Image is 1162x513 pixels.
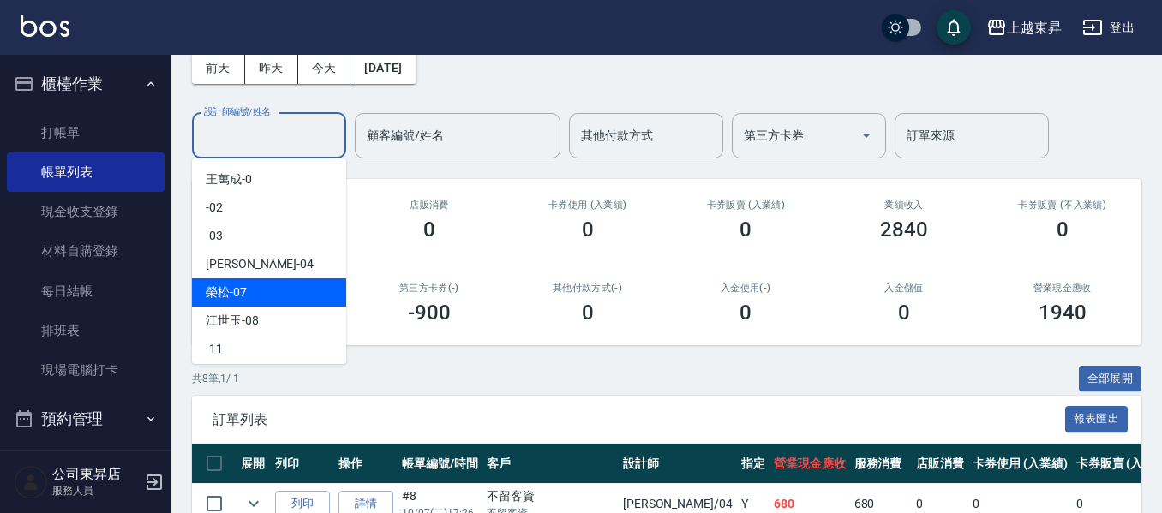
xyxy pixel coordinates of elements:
h2: 營業現金應收 [1003,283,1121,294]
a: 報表匯出 [1065,410,1129,427]
span: -03 [206,227,223,245]
label: 設計師編號/姓名 [204,105,271,118]
h2: 卡券販賣 (不入業績) [1003,200,1121,211]
h3: 0 [423,218,435,242]
div: 不留客資 [487,487,614,505]
th: 設計師 [619,444,737,484]
th: 展開 [237,444,271,484]
a: 打帳單 [7,113,165,152]
h2: 卡券使用 (入業績) [529,200,646,211]
h3: 0 [1057,218,1069,242]
button: 前天 [192,52,245,84]
span: -02 [206,199,223,217]
button: 報表匯出 [1065,406,1129,432]
th: 卡券使用 (入業績) [968,444,1072,484]
h2: 卡券販賣 (入業績) [687,200,805,211]
h3: -900 [408,301,451,325]
div: 上越東昇 [1007,17,1062,39]
img: Person [14,465,48,499]
button: 預約管理 [7,397,165,441]
button: save [937,10,971,45]
th: 指定 [737,444,770,484]
button: [DATE] [350,52,416,84]
th: 服務消費 [850,444,913,484]
h3: 0 [898,301,910,325]
th: 列印 [271,444,334,484]
h2: 店販消費 [371,200,488,211]
h2: 入金使用(-) [687,283,805,294]
h3: 1940 [1039,301,1087,325]
button: 登出 [1075,12,1141,44]
img: Logo [21,15,69,37]
h2: 業績收入 [846,200,963,211]
th: 營業現金應收 [770,444,850,484]
a: 每日結帳 [7,271,165,311]
h3: 0 [740,301,752,325]
h3: 0 [582,218,594,242]
span: 王萬成 -0 [206,170,252,188]
span: 訂單列表 [213,411,1065,428]
p: 共 8 筆, 1 / 1 [192,371,239,386]
h5: 公司東昇店 [52,466,140,483]
a: 材料自購登錄 [7,231,165,271]
button: 櫃檯作業 [7,62,165,106]
span: -11 [206,340,223,358]
th: 帳單編號/時間 [398,444,482,484]
a: 帳單列表 [7,152,165,192]
h2: 其他付款方式(-) [529,283,646,294]
span: [PERSON_NAME] -04 [206,255,314,273]
span: 江世玉 -08 [206,312,259,330]
h3: 0 [582,301,594,325]
span: 榮松 -07 [206,283,247,301]
button: 全部展開 [1079,366,1142,392]
p: 服務人員 [52,483,140,498]
button: 報表及分析 [7,441,165,486]
th: 操作 [334,444,398,484]
h2: 第三方卡券(-) [371,283,488,294]
a: 現金收支登錄 [7,192,165,231]
th: 客戶 [482,444,619,484]
button: 昨天 [245,52,298,84]
th: 店販消費 [912,444,968,484]
h2: 入金儲值 [846,283,963,294]
h3: 0 [740,218,752,242]
a: 排班表 [7,311,165,350]
button: Open [853,122,880,149]
a: 現場電腦打卡 [7,350,165,390]
button: 今天 [298,52,351,84]
button: 上越東昇 [979,10,1069,45]
h3: 2840 [880,218,928,242]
